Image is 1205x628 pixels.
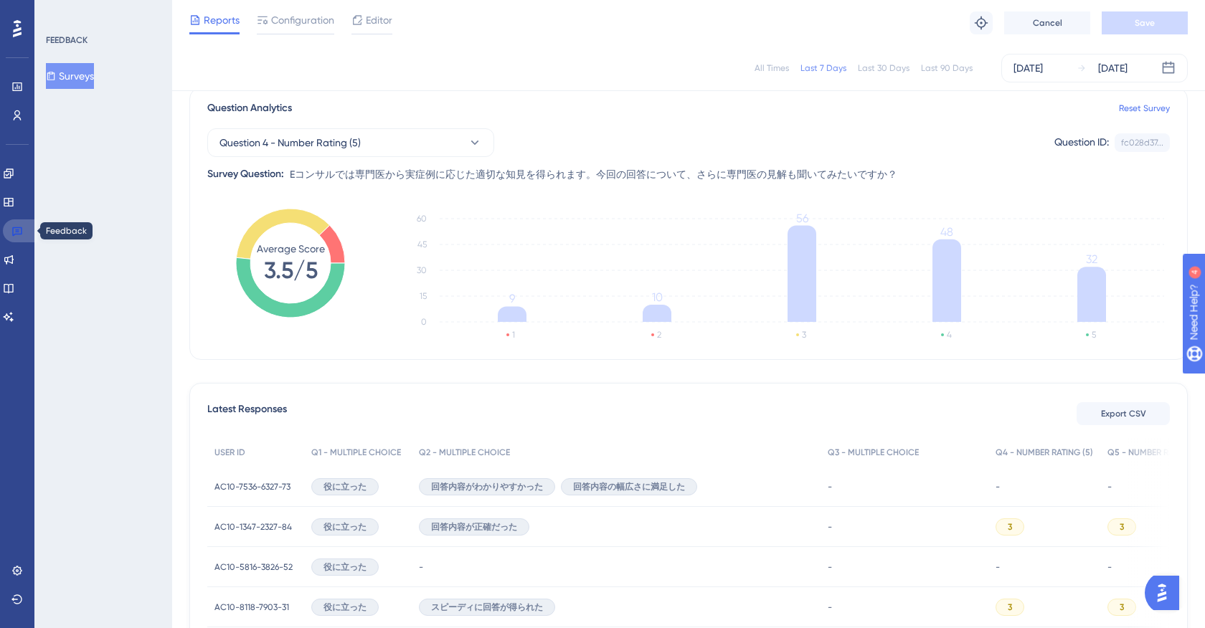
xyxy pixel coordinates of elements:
[996,447,1093,458] span: Q4 - NUMBER RATING (5)
[1107,447,1205,458] span: Q5 - NUMBER RATING (5)
[652,290,663,304] tspan: 10
[1054,133,1109,152] div: Question ID:
[828,447,919,458] span: Q3 - MULTIPLE CHOICE
[509,292,515,305] tspan: 9
[996,561,1000,573] span: -
[1145,571,1188,614] iframe: UserGuiding AI Assistant Launcher
[940,225,953,239] tspan: 48
[204,11,240,29] span: Reports
[419,447,510,458] span: Q2 - MULTIPLE CHOICE
[366,11,392,29] span: Editor
[1107,481,1112,493] span: -
[214,601,289,613] span: AC10-8118-7903-31
[947,330,952,340] text: 4
[1004,11,1090,34] button: Cancel
[828,601,832,613] span: -
[1120,521,1124,533] span: 3
[512,330,515,340] text: 1
[996,481,1000,493] span: -
[1008,601,1012,613] span: 3
[290,166,897,183] span: Eコンサルでは専門医から実症例に応じた適切な知見を得られます。今回の回答について、さらに専門医の見解も聞いてみたいですか？
[257,243,325,254] tspan: Average Score
[214,561,293,573] span: AC10-5816-3826-52
[1033,17,1062,29] span: Cancel
[219,134,361,151] span: Question 4 - Number Rating (5)
[657,330,661,340] text: 2
[419,561,423,573] span: -
[800,62,846,74] div: Last 7 Days
[207,100,292,117] span: Question Analytics
[421,317,427,327] tspan: 0
[1101,408,1146,419] span: Export CSV
[323,521,367,533] span: 役に立った
[1102,11,1188,34] button: Save
[323,561,367,573] span: 役に立った
[264,257,318,284] tspan: 3.5/5
[214,481,290,493] span: AC10-7536-6327-73
[207,166,284,183] div: Survey Question:
[271,11,334,29] span: Configuration
[573,481,685,493] span: 回答内容の幅広さに満足した
[417,265,427,275] tspan: 30
[417,214,427,224] tspan: 60
[1135,17,1155,29] span: Save
[755,62,789,74] div: All Times
[214,521,292,533] span: AC10-1347-2327-84
[46,34,88,46] div: FEEDBACK
[796,211,808,225] tspan: 56
[1086,252,1097,266] tspan: 32
[802,330,806,340] text: 3
[1008,521,1012,533] span: 3
[1077,402,1170,425] button: Export CSV
[214,447,245,458] span: USER ID
[207,401,287,427] span: Latest Responses
[34,4,90,21] span: Need Help?
[431,601,543,613] span: スピーディに回答が得られた
[858,62,909,74] div: Last 30 Days
[431,481,543,493] span: 回答内容がわかりやすかった
[1098,60,1128,77] div: [DATE]
[1092,330,1096,340] text: 5
[323,481,367,493] span: 役に立った
[46,63,94,89] button: Surveys
[828,561,832,573] span: -
[311,447,401,458] span: Q1 - MULTIPLE CHOICE
[1107,561,1112,573] span: -
[1119,103,1170,114] a: Reset Survey
[323,601,367,613] span: 役に立った
[921,62,973,74] div: Last 90 Days
[1013,60,1043,77] div: [DATE]
[420,291,427,301] tspan: 15
[417,239,427,249] tspan: 45
[828,481,832,493] span: -
[1121,137,1163,148] div: fc028d37...
[828,521,832,533] span: -
[207,128,494,157] button: Question 4 - Number Rating (5)
[431,521,517,533] span: 回答内容が正確だった
[100,7,104,19] div: 4
[1120,601,1124,613] span: 3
